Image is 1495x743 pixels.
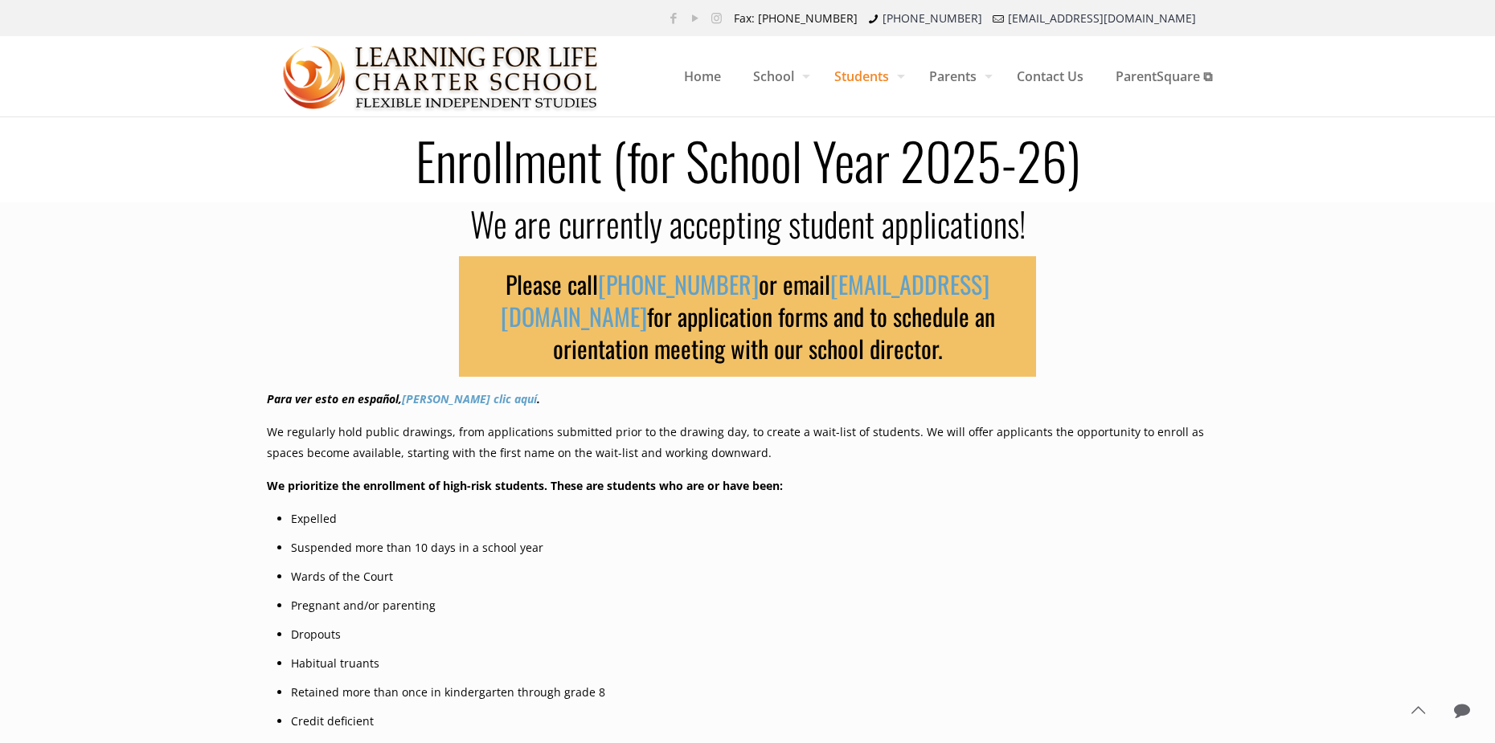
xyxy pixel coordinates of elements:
[267,202,1228,244] h2: We are currently accepting student applications!
[291,653,1228,674] li: Habitual truants
[913,36,1001,116] a: Parents
[1001,36,1100,116] a: Contact Us
[257,134,1238,186] h1: Enrollment (for School Year 2025-26)
[737,52,818,100] span: School
[291,508,1228,529] li: Expelled
[501,266,990,334] a: [EMAIL_ADDRESS][DOMAIN_NAME]
[913,52,1001,100] span: Parents
[668,52,737,100] span: Home
[990,10,1006,26] i: mail
[283,36,599,116] a: Learning for Life Charter School
[1401,693,1435,727] a: Back to top icon
[665,10,682,26] a: Facebook icon
[1001,52,1100,100] span: Contact Us
[291,624,1228,645] li: Dropouts
[283,37,599,117] img: Enrollment (for School Year 2025-26)
[1100,52,1228,100] span: ParentSquare ⧉
[291,566,1228,587] li: Wards of the Court
[459,256,1036,377] h3: Please call or email for application forms and to schedule an orientation meeting with our school...
[883,10,982,26] a: [PHONE_NUMBER]
[866,10,882,26] i: phone
[1100,36,1228,116] a: ParentSquare ⧉
[291,682,1228,703] li: Retained more than once in kindergarten through grade 8
[402,391,537,406] a: [PERSON_NAME] clic aquí
[291,711,1228,732] li: Credit deficient
[1008,10,1196,26] a: [EMAIL_ADDRESS][DOMAIN_NAME]
[291,595,1228,616] li: Pregnant and/or parenting
[708,10,725,26] a: Instagram icon
[818,36,913,116] a: Students
[686,10,703,26] a: YouTube icon
[598,266,759,302] a: [PHONE_NUMBER]
[267,422,1228,463] p: We regularly hold public drawings, from applications submitted prior to the drawing day, to creat...
[267,478,783,493] b: We prioritize the enrollment of high-risk students. These are students who are or have been:
[668,36,737,116] a: Home
[291,537,1228,558] li: Suspended more than 10 days in a school year
[267,391,540,406] em: Para ver esto en español, .
[737,36,818,116] a: School
[818,52,913,100] span: Students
